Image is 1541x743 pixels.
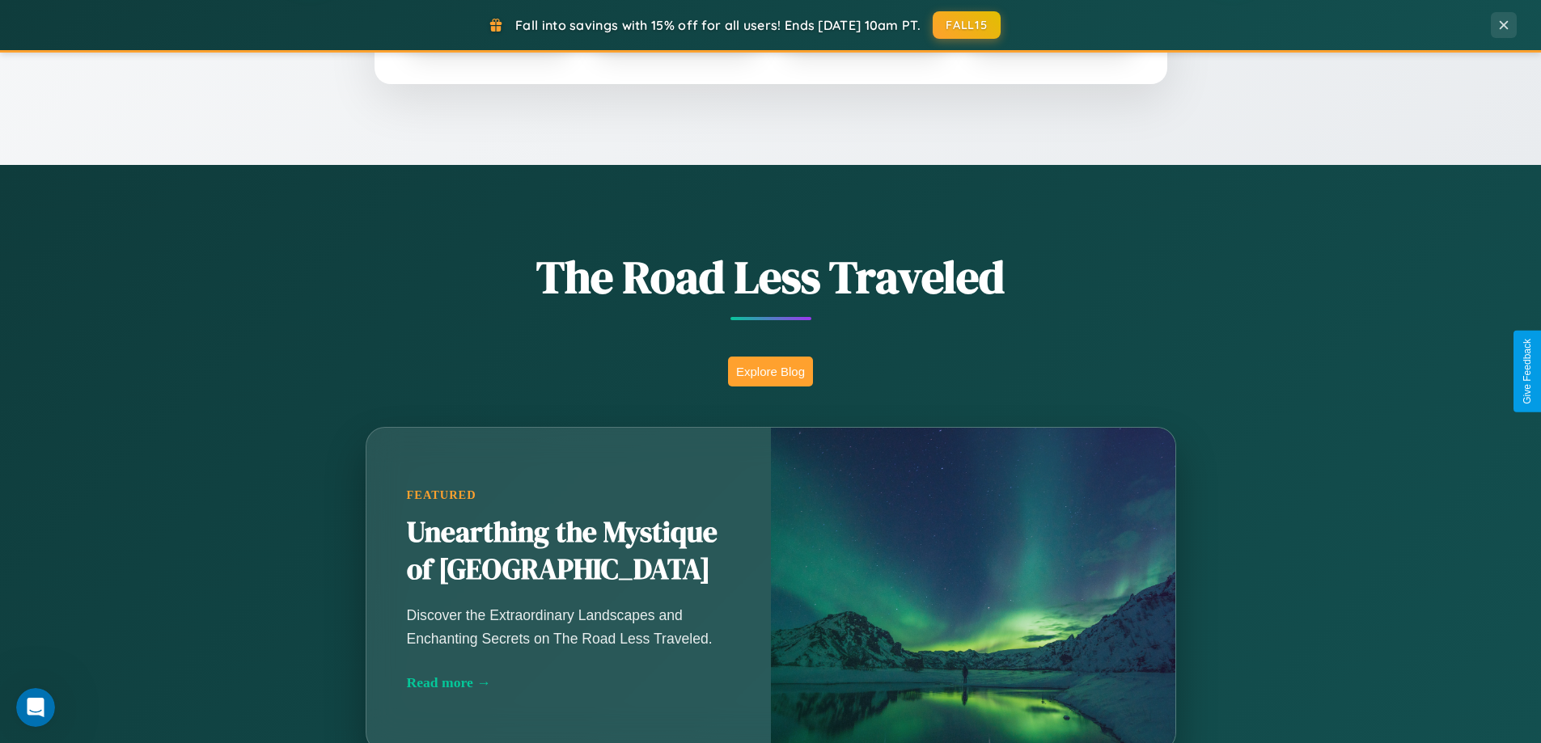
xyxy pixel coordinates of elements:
button: FALL15 [933,11,1001,39]
p: Discover the Extraordinary Landscapes and Enchanting Secrets on The Road Less Traveled. [407,604,730,649]
iframe: Intercom live chat [16,688,55,727]
span: Fall into savings with 15% off for all users! Ends [DATE] 10am PT. [515,17,921,33]
button: Explore Blog [728,357,813,386]
div: Read more → [407,674,730,691]
h2: Unearthing the Mystique of [GEOGRAPHIC_DATA] [407,514,730,589]
h1: The Road Less Traveled [286,246,1256,308]
div: Give Feedback [1522,339,1533,404]
div: Featured [407,488,730,502]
